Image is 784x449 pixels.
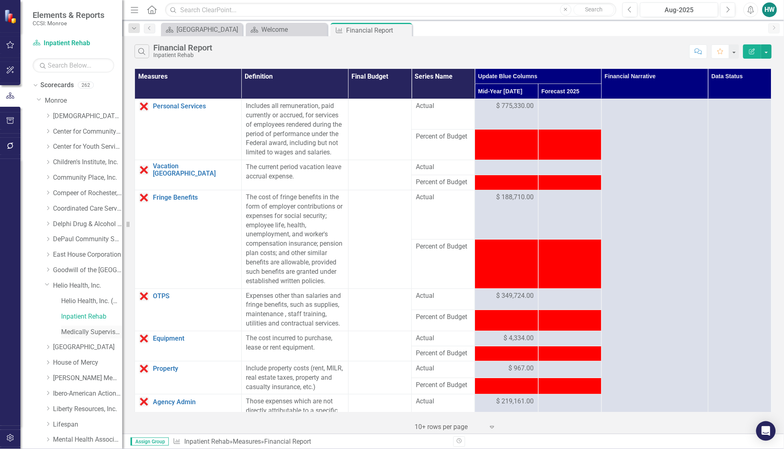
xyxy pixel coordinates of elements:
span: Actual [416,364,470,373]
a: Property [153,365,237,372]
span: Percent of Budget [416,313,470,322]
img: Data Error [139,165,149,175]
div: Open Intercom Messenger [756,421,776,441]
a: Helio Health, Inc. [53,281,122,291]
button: HW [762,2,777,17]
span: Actual [416,334,470,343]
td: Double-Click to Edit Right Click for Context Menu [135,361,242,394]
a: East House Corporation [53,250,122,260]
a: Delphi Drug & Alcohol Council [53,220,122,229]
small: CCSI: Monroe [33,20,104,26]
div: 262 [78,82,94,89]
td: Double-Click to Edit [412,331,475,346]
span: $ 219,161.00 [497,397,534,406]
div: Financial Report [346,25,410,35]
a: Center for Youth Services, Inc. [53,142,122,152]
a: Inpatient Rehab [61,312,122,321]
td: Double-Click to Edit [475,331,538,346]
a: [PERSON_NAME] Memorial Institute, Inc. [53,374,122,383]
a: Community Place, Inc. [53,173,122,183]
td: Double-Click to Edit [475,288,538,310]
a: Vacation [GEOGRAPHIC_DATA] [153,163,237,177]
span: Elements & Reports [33,10,104,20]
a: Ibero-American Action League, Inc. [53,389,122,398]
span: Assign Group [130,438,169,446]
span: Actual [416,163,470,172]
a: DePaul Community Services, lnc. [53,235,122,244]
img: Data Error [139,334,149,343]
td: Double-Click to Edit [538,190,601,240]
a: Helio Health, Inc. (MCOMH Internal) [61,297,122,306]
td: Double-Click to Edit [538,331,601,346]
td: Double-Click to Edit [538,99,601,130]
span: Percent of Budget [416,349,470,358]
img: Data Error [139,291,149,301]
a: Agency Admin [153,398,237,406]
a: Personal Services [153,103,237,110]
a: [GEOGRAPHIC_DATA] [163,24,241,35]
span: Percent of Budget [416,242,470,251]
td: Double-Click to Edit [538,160,601,175]
button: Search [574,4,614,15]
button: Aug-2025 [640,2,718,17]
div: Includes all remuneration, paid currently or accrued, for services of employees rendered during t... [246,101,344,157]
span: Search [585,6,603,13]
a: Children's Institute, Inc. [53,158,122,167]
span: Actual [416,101,470,111]
td: Double-Click to Edit [241,288,348,331]
a: Equipment [153,335,237,342]
td: Double-Click to Edit [475,99,538,130]
img: Data Error [139,193,149,202]
a: Measures [233,438,261,445]
span: $ 188,710.00 [497,193,534,202]
div: Financial Report [264,438,311,445]
td: Double-Click to Edit [412,361,475,378]
a: Mental Health Association [53,435,122,445]
a: Goodwill of the [GEOGRAPHIC_DATA] [53,266,122,275]
td: Double-Click to Edit [538,288,601,310]
a: OTPS [153,293,237,300]
td: Double-Click to Edit [241,99,348,160]
td: Double-Click to Edit [538,361,601,378]
input: Search ClearPoint... [165,3,616,17]
a: Welcome [248,24,325,35]
img: Data Error [139,364,149,374]
span: $ 4,334.00 [504,334,534,343]
td: Double-Click to Edit [241,361,348,394]
span: $ 349,724.00 [497,291,534,301]
img: ClearPoint Strategy [4,9,18,24]
a: [GEOGRAPHIC_DATA] [53,343,122,352]
a: Coordinated Care Services Inc. [53,204,122,213]
td: Double-Click to Edit [538,394,601,439]
a: Liberty Resources, Inc. [53,405,122,414]
td: Double-Click to Edit [412,288,475,310]
a: Scorecards [40,81,74,90]
img: Data Error [139,397,149,407]
span: $ 967.00 [509,364,534,373]
div: » » [173,437,447,447]
a: Fringe Benefits [153,194,237,201]
a: Inpatient Rehab [33,39,114,48]
td: Double-Click to Edit Right Click for Context Menu [135,331,242,361]
a: Center for Community Alternatives [53,127,122,136]
div: [GEOGRAPHIC_DATA] [177,24,241,35]
td: Double-Click to Edit [475,190,538,240]
span: Percent of Budget [416,381,470,390]
span: Actual [416,397,470,406]
input: Search Below... [33,58,114,73]
td: Double-Click to Edit [412,190,475,240]
td: Double-Click to Edit Right Click for Context Menu [135,99,242,160]
a: Compeer of Rochester, Inc. [53,189,122,198]
td: Double-Click to Edit [412,394,475,439]
td: Double-Click to Edit Right Click for Context Menu [135,288,242,331]
a: Inpatient Rehab [184,438,230,445]
span: Percent of Budget [416,178,470,187]
div: The current period vacation leave accrual expense. [246,163,344,181]
div: Inpatient Rehab [153,52,212,58]
a: Monroe [45,96,122,106]
span: Percent of Budget [416,132,470,141]
td: Double-Click to Edit [475,394,538,439]
div: The cost incurred to purchase, lease or rent equipment. [246,334,344,352]
td: Double-Click to Edit [475,160,538,175]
